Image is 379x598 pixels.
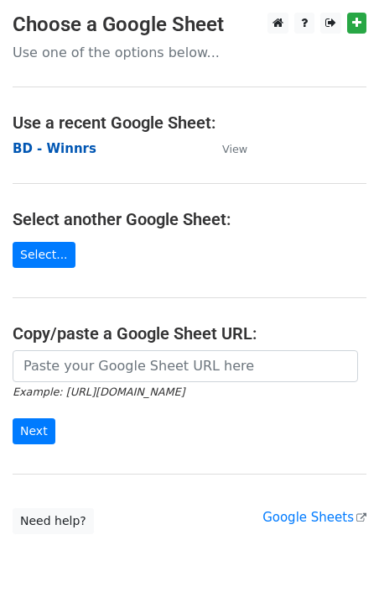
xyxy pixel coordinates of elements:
h4: Select another Google Sheet: [13,209,366,229]
small: Example: [URL][DOMAIN_NAME] [13,386,184,398]
iframe: Chat Widget [295,517,379,598]
input: Next [13,418,55,444]
input: Paste your Google Sheet URL here [13,350,358,382]
small: View [222,143,247,155]
h4: Use a recent Google Sheet: [13,113,366,133]
p: Use one of the options below... [13,44,366,61]
a: Select... [13,242,75,268]
a: Google Sheets [262,510,366,525]
h3: Choose a Google Sheet [13,13,366,37]
h4: Copy/paste a Google Sheet URL: [13,323,366,344]
a: Need help? [13,508,94,534]
a: View [205,141,247,156]
a: BD - Winnrs [13,141,96,156]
